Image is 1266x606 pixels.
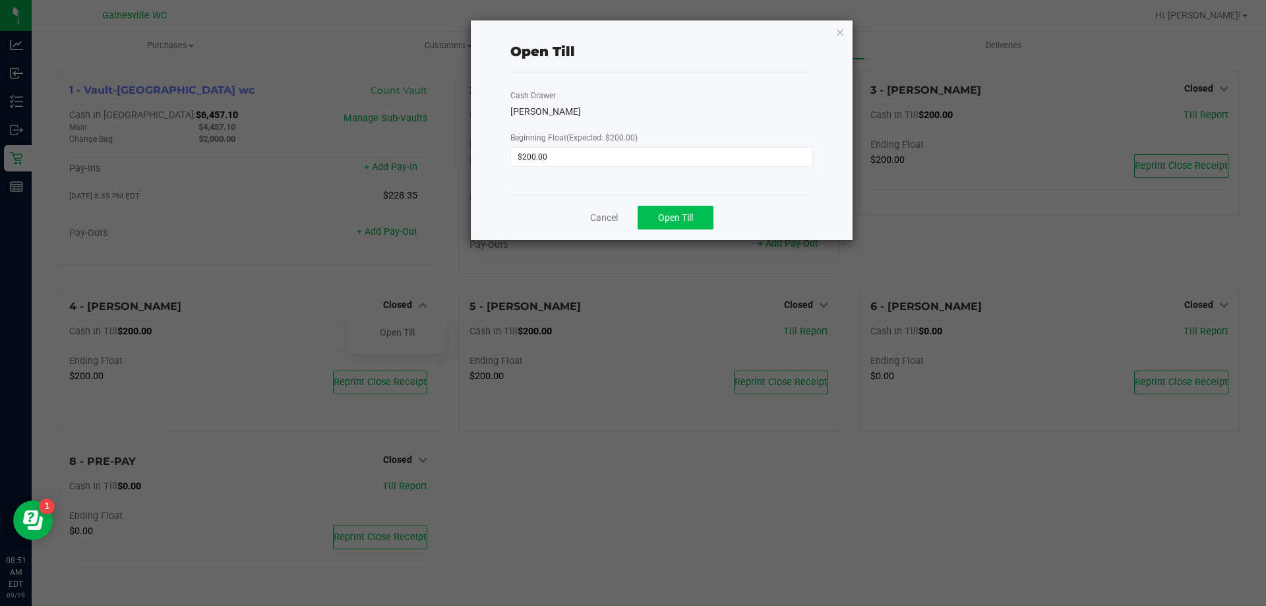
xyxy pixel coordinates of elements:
div: [PERSON_NAME] [510,105,813,119]
label: Cash Drawer [510,90,556,102]
span: (Expected: $200.00) [566,133,638,142]
a: Cancel [590,211,618,225]
span: Open Till [658,212,693,223]
iframe: Resource center unread badge [39,499,55,514]
span: Beginning Float [510,133,638,142]
div: Open Till [510,42,575,61]
iframe: Resource center [13,500,53,540]
button: Open Till [638,206,713,229]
